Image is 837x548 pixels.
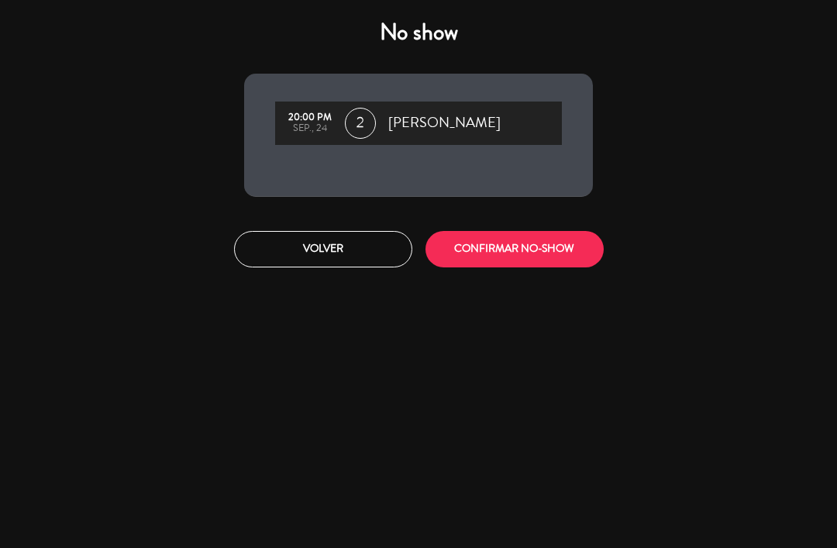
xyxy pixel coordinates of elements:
[283,123,337,134] div: sep., 24
[244,19,593,47] h4: No show
[388,112,501,135] span: [PERSON_NAME]
[425,231,604,267] button: CONFIRMAR NO-SHOW
[345,108,376,139] span: 2
[234,231,412,267] button: Volver
[283,112,337,123] div: 20:00 PM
